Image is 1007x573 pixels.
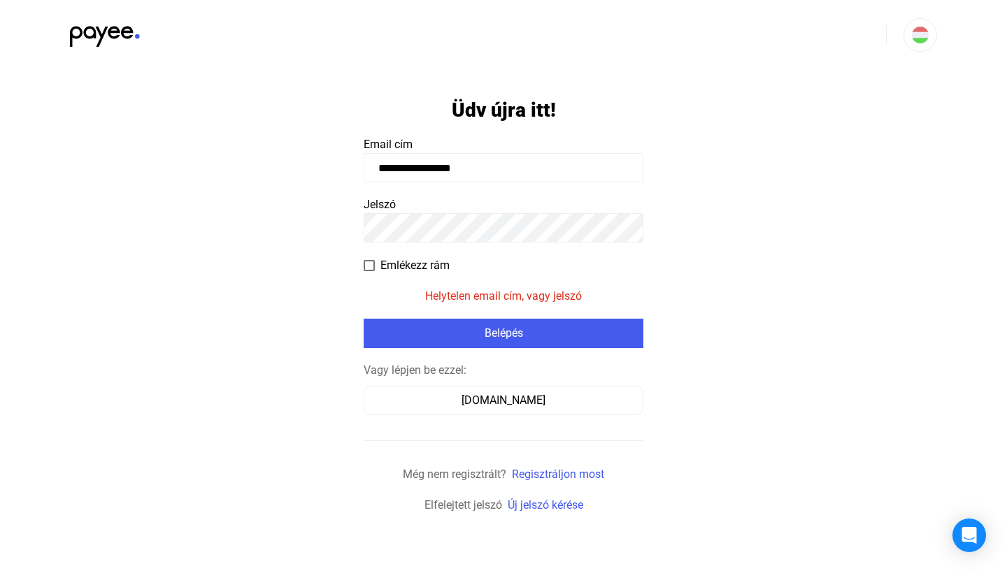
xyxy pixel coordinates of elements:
[369,392,638,409] div: [DOMAIN_NAME]
[364,386,643,415] button: [DOMAIN_NAME]
[508,498,583,512] a: Új jelszó kérése
[364,393,643,407] a: [DOMAIN_NAME]
[380,257,450,274] span: Emlékezz rám
[364,319,643,348] button: Belépés
[364,362,643,379] div: Vagy lépjen be ezzel:
[904,18,937,52] button: HU
[364,138,413,151] span: Email cím
[403,467,506,481] span: Még nem regisztrált?
[364,198,396,211] span: Jelszó
[70,18,140,47] img: black-payee-blue-dot.svg
[424,498,502,512] span: Elfelejtett jelszó
[368,325,639,342] div: Belépés
[912,27,929,43] img: HU
[452,98,556,122] h1: Üdv újra itt!
[952,518,986,552] div: Open Intercom Messenger
[425,288,582,305] mat-error: Helytelen email cím, vagy jelszó
[512,467,604,481] a: Regisztráljon most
